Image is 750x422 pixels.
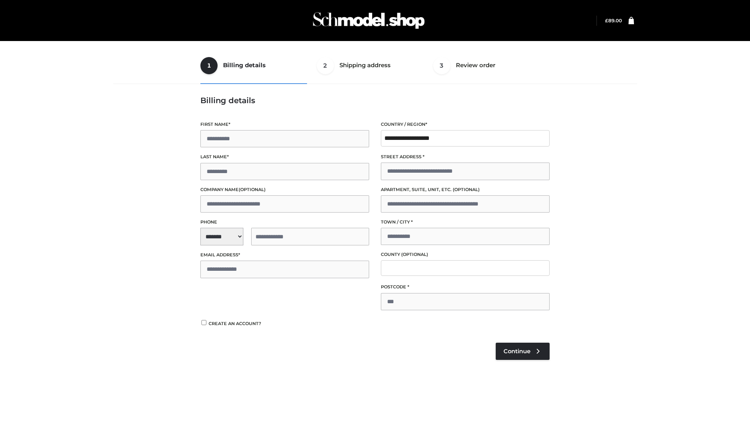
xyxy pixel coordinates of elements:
[401,252,428,257] span: (optional)
[381,251,550,258] label: County
[381,218,550,226] label: Town / City
[381,121,550,128] label: Country / Region
[239,187,266,192] span: (optional)
[605,18,622,23] a: £89.00
[496,343,550,360] a: Continue
[504,348,530,355] span: Continue
[381,153,550,161] label: Street address
[200,153,369,161] label: Last name
[209,321,261,326] span: Create an account?
[381,186,550,193] label: Apartment, suite, unit, etc.
[200,218,369,226] label: Phone
[605,18,622,23] bdi: 89.00
[453,187,480,192] span: (optional)
[200,320,207,325] input: Create an account?
[200,121,369,128] label: First name
[381,283,550,291] label: Postcode
[200,96,550,105] h3: Billing details
[200,186,369,193] label: Company name
[605,18,608,23] span: £
[200,251,369,259] label: Email address
[310,5,427,36] img: Schmodel Admin 964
